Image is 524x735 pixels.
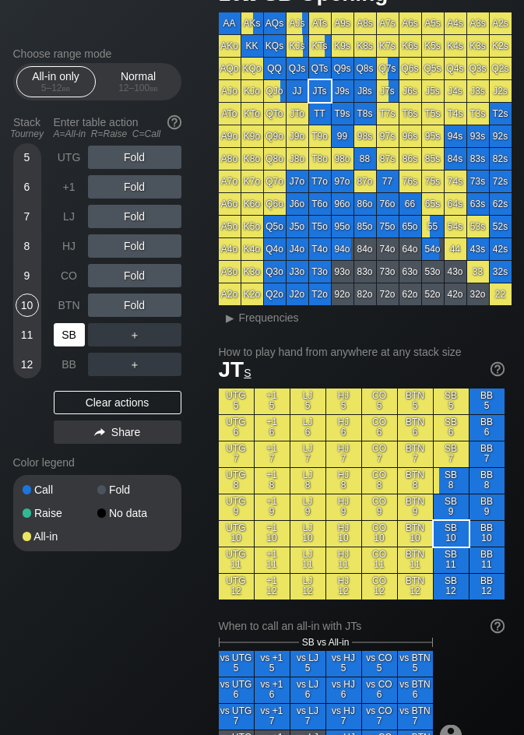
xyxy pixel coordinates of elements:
div: ATo [219,103,241,125]
div: SB 12 [434,574,469,600]
div: CO [54,264,85,287]
div: +1 5 [255,389,290,414]
div: K6o [241,193,263,215]
div: 87o [354,171,376,192]
div: 55 [422,216,444,237]
div: A6o [219,193,241,215]
div: BB 8 [469,468,505,494]
div: 97s [377,125,399,147]
div: 92o [332,283,353,305]
div: T9s [332,103,353,125]
div: 42o [445,283,466,305]
div: Q8s [354,58,376,79]
div: 94s [445,125,466,147]
div: Q3o [264,261,286,283]
div: BTN 8 [398,468,433,494]
div: 64s [445,193,466,215]
div: Color legend [13,450,181,475]
div: 74s [445,171,466,192]
div: CO 11 [362,547,397,573]
div: Q3s [467,58,489,79]
div: LJ 6 [290,415,325,441]
div: K2s [490,35,512,57]
div: 53s [467,216,489,237]
div: QTo [264,103,286,125]
div: CO 12 [362,574,397,600]
div: 96o [332,193,353,215]
div: vs UTG 7 [219,704,254,730]
div: Fold [88,294,181,317]
div: Q6o [264,193,286,215]
div: 65o [399,216,421,237]
div: Stack [7,110,47,146]
div: A3s [467,12,489,34]
div: AJs [287,12,308,34]
div: CO 8 [362,468,397,494]
div: T2s [490,103,512,125]
div: 97o [332,171,353,192]
div: A6s [399,12,421,34]
div: BTN 7 [398,441,433,467]
div: AA [219,12,241,34]
div: 85s [422,148,444,170]
div: CO 9 [362,494,397,520]
div: BTN 6 [398,415,433,441]
div: T8s [354,103,376,125]
div: 87s [377,148,399,170]
div: 12 – 100 [106,83,171,93]
div: Q4s [445,58,466,79]
div: Enter table action [54,110,181,146]
div: JTs [309,80,331,102]
div: 82s [490,148,512,170]
div: +1 9 [255,494,290,520]
div: UTG 7 [219,441,254,467]
div: LJ [54,205,85,228]
img: share.864f2f62.svg [94,428,105,437]
div: A5o [219,216,241,237]
div: HJ 10 [326,521,361,547]
div: A7o [219,171,241,192]
div: vs +1 6 [255,677,290,703]
div: J8o [287,148,308,170]
div: T3s [467,103,489,125]
div: Fold [88,205,181,228]
div: vs +1 5 [255,651,290,677]
div: QTs [309,58,331,79]
div: 11 [16,323,39,346]
div: 73o [377,261,399,283]
div: All-in only [20,67,92,97]
div: K6s [399,35,421,57]
div: No data [97,508,172,519]
div: +1 8 [255,468,290,494]
div: J5s [422,80,444,102]
div: Q9o [264,125,286,147]
div: 76s [399,171,421,192]
div: Q4o [264,238,286,260]
div: ▸ [220,308,241,327]
div: BTN 10 [398,521,433,547]
div: ATs [309,12,331,34]
div: 10 [16,294,39,317]
div: +1 7 [255,441,290,467]
div: AKs [241,12,263,34]
div: T3o [309,261,331,283]
div: 7 [16,205,39,228]
div: 98s [354,125,376,147]
div: K5s [422,35,444,57]
div: 73s [467,171,489,192]
div: 54s [445,216,466,237]
div: AKo [219,35,241,57]
div: Q2s [490,58,512,79]
div: 65s [422,193,444,215]
div: SB 7 [434,441,469,467]
div: 66 [399,193,421,215]
div: 6 [16,175,39,199]
div: BTN 12 [398,574,433,600]
div: J4s [445,80,466,102]
div: 9 [16,264,39,287]
div: vs UTG 5 [219,651,254,677]
div: 5 [16,146,39,169]
div: vs CO 5 [362,651,397,677]
div: +1 12 [255,574,290,600]
div: All-in [23,531,97,542]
